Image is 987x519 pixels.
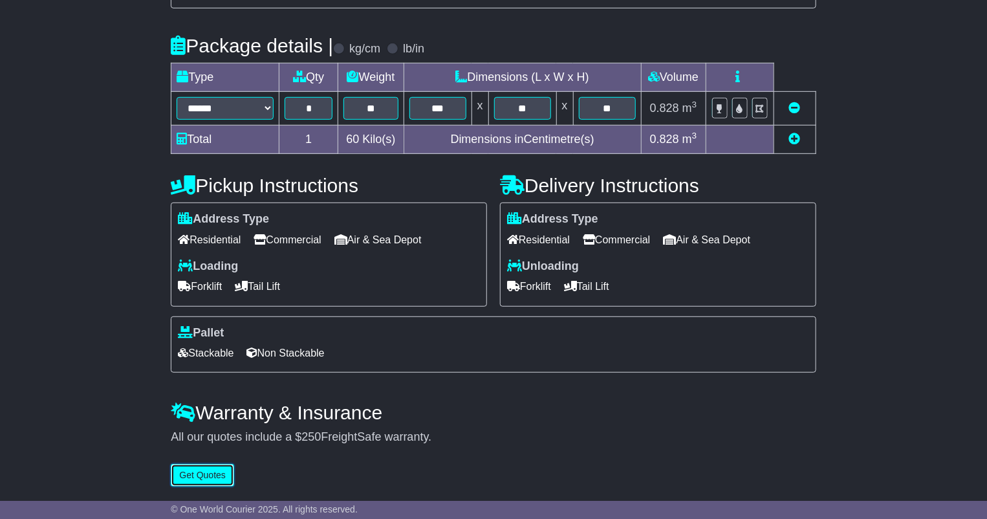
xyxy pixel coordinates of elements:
[279,63,338,92] td: Qty
[171,63,279,92] td: Type
[507,276,551,296] span: Forklift
[178,230,241,250] span: Residential
[171,175,487,196] h4: Pickup Instructions
[789,133,801,146] a: Add new item
[178,326,224,340] label: Pallet
[254,230,321,250] span: Commercial
[500,175,816,196] h4: Delivery Instructions
[404,63,641,92] td: Dimensions (L x W x H)
[171,504,358,514] span: © One World Courier 2025. All rights reserved.
[171,464,234,487] button: Get Quotes
[334,230,422,250] span: Air & Sea Depot
[692,131,697,140] sup: 3
[171,402,816,423] h4: Warranty & Insurance
[178,343,233,363] span: Stackable
[301,430,321,443] span: 250
[663,230,750,250] span: Air & Sea Depot
[171,35,333,56] h4: Package details |
[692,100,697,109] sup: 3
[178,212,269,226] label: Address Type
[564,276,609,296] span: Tail Lift
[583,230,650,250] span: Commercial
[235,276,280,296] span: Tail Lift
[178,259,238,274] label: Loading
[507,230,570,250] span: Residential
[641,63,706,92] td: Volume
[682,102,697,115] span: m
[789,102,801,115] a: Remove this item
[507,259,579,274] label: Unloading
[338,63,404,92] td: Weight
[404,126,641,154] td: Dimensions in Centimetre(s)
[682,133,697,146] span: m
[171,430,816,445] div: All our quotes include a $ FreightSafe warranty.
[507,212,598,226] label: Address Type
[247,343,325,363] span: Non Stackable
[338,126,404,154] td: Kilo(s)
[472,92,488,126] td: x
[279,126,338,154] td: 1
[650,102,679,115] span: 0.828
[650,133,679,146] span: 0.828
[346,133,359,146] span: 60
[171,126,279,154] td: Total
[403,42,424,56] label: lb/in
[178,276,222,296] span: Forklift
[349,42,380,56] label: kg/cm
[556,92,573,126] td: x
